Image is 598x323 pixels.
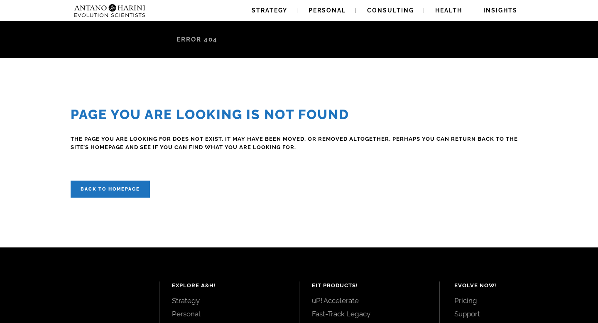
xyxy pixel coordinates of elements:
a: uP! Accelerate [312,296,427,305]
span: Consulting [367,7,414,14]
span: Insights [483,7,517,14]
a: Fast-Track Legacy [312,309,427,318]
h4: EIT Products! [312,281,427,290]
a: Back to homepage [71,181,150,198]
span: Error 404 [176,36,218,43]
a: Antano & [PERSON_NAME] [71,36,172,43]
a: Personal [172,309,287,318]
h4: The page you are looking for does not exist. It may have been moved, or removed altogether. Perha... [71,135,527,152]
a: Strategy [172,296,287,305]
span: Strategy [252,7,287,14]
a: Pricing [454,296,580,305]
a: Support [454,309,580,318]
h2: Page you are looking is Not Found [71,107,527,122]
span: / [172,36,176,43]
span: Health [435,7,462,14]
span: Personal [309,7,346,14]
h4: Explore A&H! [172,281,287,290]
h4: Evolve Now! [454,281,580,290]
